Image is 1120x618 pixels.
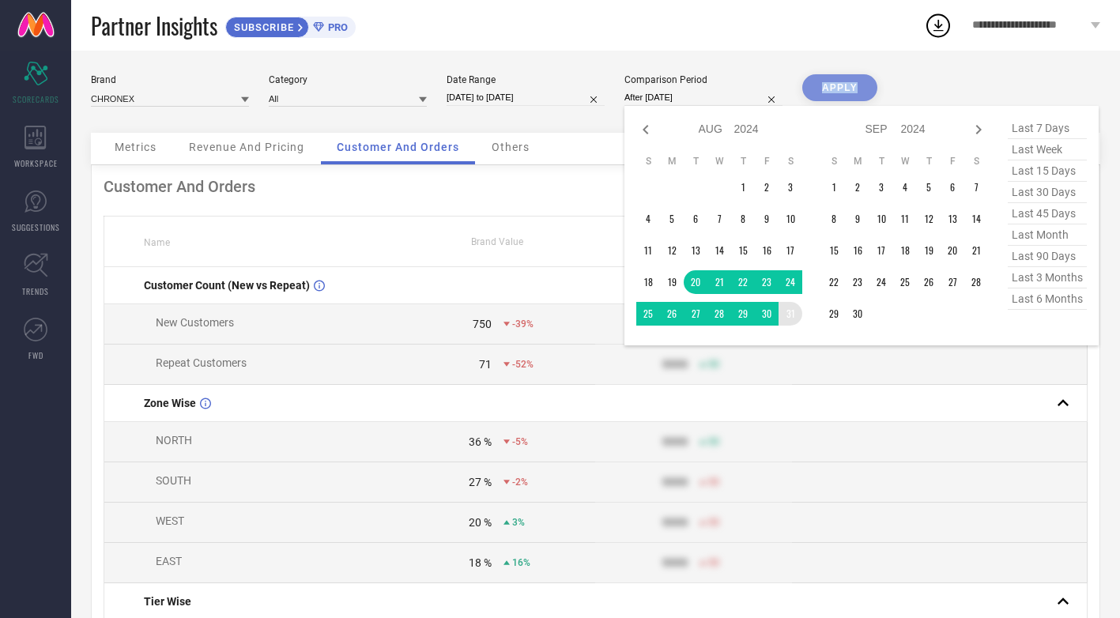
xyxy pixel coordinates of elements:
td: Wed Aug 07 2024 [707,207,731,231]
td: Sun Aug 18 2024 [636,270,660,294]
td: Tue Aug 13 2024 [684,239,707,262]
td: Sat Aug 10 2024 [779,207,802,231]
td: Tue Aug 20 2024 [684,270,707,294]
div: 71 [479,358,492,371]
div: Brand [91,74,249,85]
span: 50 [708,477,719,488]
div: 9999 [662,556,688,569]
td: Mon Sep 30 2024 [846,302,869,326]
div: Date Range [447,74,605,85]
span: 50 [708,436,719,447]
td: Wed Aug 14 2024 [707,239,731,262]
td: Thu Sep 19 2024 [917,239,941,262]
th: Tuesday [869,155,893,168]
td: Sat Sep 07 2024 [964,175,988,199]
th: Sunday [636,155,660,168]
div: 9999 [662,476,688,488]
span: last 30 days [1008,182,1087,203]
td: Mon Aug 12 2024 [660,239,684,262]
th: Thursday [731,155,755,168]
td: Thu Aug 29 2024 [731,302,755,326]
span: last 45 days [1008,203,1087,224]
div: Category [269,74,427,85]
th: Wednesday [707,155,731,168]
div: 36 % [469,435,492,448]
td: Tue Aug 27 2024 [684,302,707,326]
td: Wed Sep 04 2024 [893,175,917,199]
th: Saturday [779,155,802,168]
span: Name [144,237,170,248]
a: SUBSCRIBEPRO [225,13,356,38]
th: Tuesday [684,155,707,168]
td: Sat Sep 28 2024 [964,270,988,294]
td: Fri Sep 20 2024 [941,239,964,262]
td: Fri Sep 13 2024 [941,207,964,231]
span: -2% [512,477,528,488]
td: Sun Aug 04 2024 [636,207,660,231]
td: Sat Aug 24 2024 [779,270,802,294]
td: Mon Aug 05 2024 [660,207,684,231]
td: Sat Aug 31 2024 [779,302,802,326]
span: Brand Value [471,236,523,247]
th: Thursday [917,155,941,168]
th: Friday [755,155,779,168]
td: Sat Aug 03 2024 [779,175,802,199]
th: Monday [660,155,684,168]
td: Fri Aug 02 2024 [755,175,779,199]
td: Thu Aug 15 2024 [731,239,755,262]
td: Wed Aug 21 2024 [707,270,731,294]
span: New Customers [156,316,234,329]
div: Previous month [636,120,655,139]
input: Select date range [447,89,605,106]
td: Tue Sep 17 2024 [869,239,893,262]
td: Wed Sep 11 2024 [893,207,917,231]
span: last 15 days [1008,160,1087,182]
td: Sun Sep 29 2024 [822,302,846,326]
td: Fri Aug 16 2024 [755,239,779,262]
span: WORKSPACE [14,157,58,169]
td: Fri Aug 09 2024 [755,207,779,231]
span: SOUTH [156,474,191,487]
span: FWD [28,349,43,361]
span: SCORECARDS [13,93,59,105]
td: Wed Sep 25 2024 [893,270,917,294]
td: Tue Sep 03 2024 [869,175,893,199]
div: Next month [969,120,988,139]
div: 9999 [662,435,688,448]
td: Sun Aug 11 2024 [636,239,660,262]
input: Select comparison period [624,89,782,106]
span: Customer And Orders [337,141,459,153]
span: Tier Wise [144,595,191,608]
td: Tue Sep 24 2024 [869,270,893,294]
td: Sun Sep 15 2024 [822,239,846,262]
div: Open download list [924,11,952,40]
td: Fri Aug 30 2024 [755,302,779,326]
td: Sat Sep 14 2024 [964,207,988,231]
div: 750 [473,318,492,330]
span: last 3 months [1008,267,1087,288]
td: Sun Sep 22 2024 [822,270,846,294]
td: Sun Sep 01 2024 [822,175,846,199]
div: Comparison Period [624,74,782,85]
span: last week [1008,139,1087,160]
th: Monday [846,155,869,168]
td: Mon Sep 16 2024 [846,239,869,262]
td: Mon Sep 09 2024 [846,207,869,231]
span: Customer Count (New vs Repeat) [144,279,310,292]
span: WEST [156,514,184,527]
td: Thu Sep 26 2024 [917,270,941,294]
div: 20 % [469,516,492,529]
td: Fri Sep 27 2024 [941,270,964,294]
span: last 90 days [1008,246,1087,267]
td: Thu Sep 12 2024 [917,207,941,231]
div: Customer And Orders [104,177,1088,196]
td: Sun Sep 08 2024 [822,207,846,231]
td: Sun Aug 25 2024 [636,302,660,326]
span: last 6 months [1008,288,1087,310]
td: Mon Aug 26 2024 [660,302,684,326]
span: -5% [512,436,528,447]
span: 16% [512,557,530,568]
span: EAST [156,555,182,567]
td: Tue Sep 10 2024 [869,207,893,231]
th: Saturday [964,155,988,168]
